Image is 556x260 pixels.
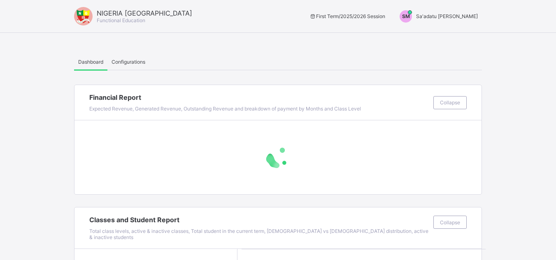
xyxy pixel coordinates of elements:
span: Financial Report [89,93,429,101]
span: Total class levels, active & inactive classes, Total student in the current term, [DEMOGRAPHIC_DA... [89,228,428,240]
span: Collapse [440,99,460,106]
span: Sa'adatu [PERSON_NAME] [416,13,478,19]
span: Classes and Student Report [89,216,429,224]
span: Configurations [112,59,145,65]
span: SM [402,13,410,19]
span: session/term information [309,13,385,19]
span: Functional Education [97,17,145,23]
span: Dashboard [78,59,103,65]
span: Collapse [440,219,460,225]
span: Expected Revenue, Generated Revenue, Outstanding Revenue and breakdown of payment by Months and C... [89,106,361,112]
span: NIGERIA [GEOGRAPHIC_DATA] [97,9,192,17]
